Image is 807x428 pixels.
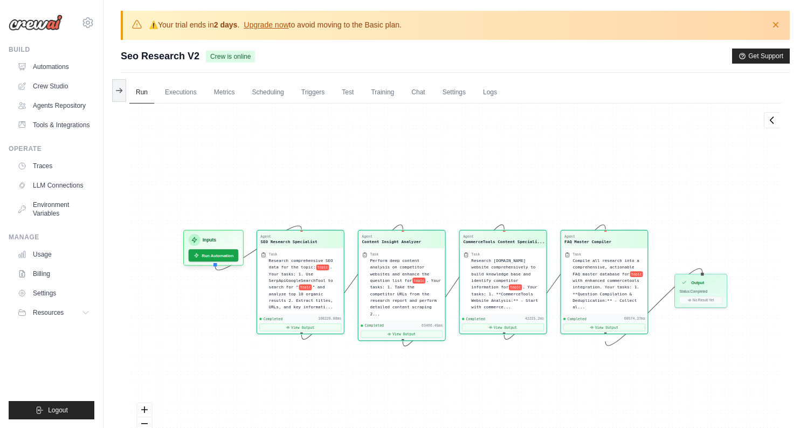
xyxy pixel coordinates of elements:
[137,403,151,417] button: zoom in
[269,265,333,289] span: . Your tasks: 1. Use SerpApiGoogleSearchTool to search for "
[316,265,329,271] span: topic
[208,81,242,104] a: Metrics
[149,20,158,29] strong: ⚠️
[573,252,581,257] div: Task
[362,234,421,239] div: Agent
[564,234,611,239] div: Agent
[403,225,504,346] g: Edge from 24357799e0e357caa0d3796a51a337bd to 7cf032049cfe18bd1b3b45d6a21c87ac
[563,323,645,331] button: View Output
[525,316,544,321] div: 42215.2ms
[370,252,378,257] div: Task
[365,323,384,328] span: Completed
[422,323,443,328] div: 63466.45ms
[605,268,702,346] g: Edge from 2c4dcfeab5fc30b651e56a07e48dfdcd to outputNode
[260,234,317,239] div: Agent
[674,274,727,308] div: OutputStatus:CompletedNo Result Yet
[299,285,312,291] span: topic
[121,49,199,64] span: Seo Research V2
[335,81,360,104] a: Test
[509,285,522,291] span: topic
[466,316,485,321] span: Completed
[477,81,503,104] a: Logs
[301,225,403,340] g: Edge from 34664478981aefb446dcb7eae50f76e7 to 24357799e0e357caa0d3796a51a337bd
[13,246,94,263] a: Usage
[318,316,341,321] div: 108228.08ms
[13,304,94,321] button: Resources
[679,296,722,304] button: No Result Yet
[370,278,440,316] span: . Your tasks: 1. Take the competitor URLs from the research report and perform detailed content s...
[560,230,648,334] div: AgentFAQ Master CompilerTaskCompile all research into a comprehensive, actionable FAQ master data...
[269,258,333,270] span: Research comprehensive SEO data for the topic:
[13,78,94,95] a: Crew Studio
[158,81,203,104] a: Executions
[459,230,547,334] div: AgentCommerceTools Content Speciali...TaskResearch [DOMAIN_NAME] website comprehensively to build...
[573,257,644,310] div: Compile all research into a comprehensive, actionable FAQ master database for {topic} with enhanc...
[48,406,68,415] span: Logout
[189,249,239,261] button: Run Automation
[264,316,282,321] span: Completed
[295,81,332,104] a: Triggers
[257,230,344,334] div: AgentSEO Research SpecialistTaskResearch comprehensive SEO data for the topic:topic. Your tasks: ...
[573,258,639,276] span: Compile all research into a comprehensive, actionable FAQ master database for
[471,257,543,310] div: Research commercetools.com website comprehensively to build knowledge base and identify competito...
[564,239,611,245] div: FAQ Master Compiler
[9,233,94,241] div: Manage
[567,316,586,321] span: Completed
[33,308,64,317] span: Resources
[269,257,341,310] div: Research comprehensive SEO data for the topic: {topic}. Your tasks: 1. Use SerpApiGoogleSearchToo...
[9,45,94,54] div: Build
[13,196,94,222] a: Environment Variables
[358,230,446,341] div: AgentContent Insight AnalyzerTaskPerform deep content analysis on competitor websites and enhance...
[504,225,605,340] g: Edge from 7cf032049cfe18bd1b3b45d6a21c87ac to 2c4dcfeab5fc30b651e56a07e48dfdcd
[13,97,94,114] a: Agents Repository
[691,279,704,285] h3: Output
[13,116,94,134] a: Tools & Integrations
[370,258,429,283] span: Perform deep content analysis on competitor websites and enhance the question list for
[13,285,94,302] a: Settings
[679,289,707,294] span: Status: Completed
[463,234,544,239] div: Agent
[13,177,94,194] a: LLM Connections
[624,316,645,321] div: 60574.37ms
[405,81,431,104] a: Chat
[412,278,425,284] span: topic
[129,81,154,104] a: Run
[364,81,401,104] a: Training
[206,51,255,63] span: Crew is online
[463,239,544,245] div: CommerceTools Content Specialist
[13,265,94,282] a: Billing
[361,330,443,338] button: View Output
[9,401,94,419] button: Logout
[203,237,216,244] h3: Inputs
[245,81,290,104] a: Scheduling
[215,226,301,270] g: Edge from inputsNode to 34664478981aefb446dcb7eae50f76e7
[436,81,472,104] a: Settings
[13,58,94,75] a: Automations
[269,285,333,309] span: " and analyze top 10 organic results 2. Extract titles, URLs, and key informati...
[471,252,480,257] div: Task
[471,258,535,289] span: Research [DOMAIN_NAME] website comprehensively to build knowledge base and identify competitor in...
[573,278,639,309] span: with enhanced commercetools integration. Your tasks: 1. **Question Compilation & Deduplication:**...
[149,19,402,30] p: Your trial ends in . to avoid moving to the Basic plan.
[732,49,790,64] button: Get Support
[362,239,421,245] div: Content Insight Analyzer
[9,144,94,153] div: Operate
[269,252,278,257] div: Task
[183,230,244,266] div: InputsRun Automation
[630,271,643,277] span: topic
[244,20,288,29] a: Upgrade now
[13,157,94,175] a: Traces
[259,323,341,331] button: View Output
[370,257,442,317] div: Perform deep content analysis on competitor websites and enhance the question list for {topic}. Y...
[9,15,63,31] img: Logo
[214,20,238,29] strong: 2 days
[462,323,544,331] button: View Output
[471,285,538,309] span: . Your tasks: 1. **CommerceTools Website Analysis:** - Start with commerce...
[260,239,317,245] div: SEO Research Specialist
